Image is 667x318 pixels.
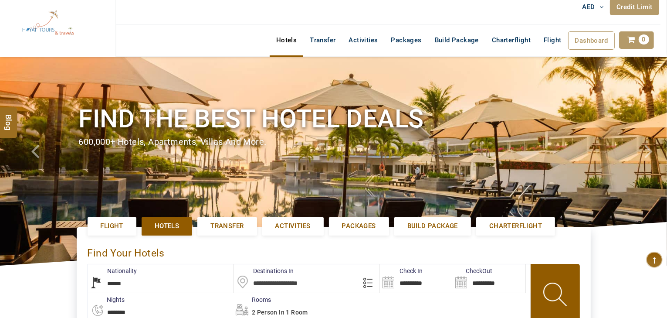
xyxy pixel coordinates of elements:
[88,267,137,275] label: Nationality
[234,267,294,275] label: Destinations In
[342,222,376,231] span: Packages
[342,31,385,49] a: Activities
[252,309,308,316] span: 2 Person in 1 Room
[275,222,311,231] span: Activities
[79,103,589,135] h1: Find the best hotel deals
[270,31,303,49] a: Hotels
[88,238,580,264] div: Find Your Hotels
[619,31,654,49] a: 0
[492,36,531,44] span: Charterflight
[453,267,492,275] label: CheckOut
[428,31,485,49] a: Build Package
[88,295,125,304] label: nights
[407,222,458,231] span: Build Package
[262,217,324,235] a: Activities
[380,267,423,275] label: Check In
[394,217,471,235] a: Build Package
[79,136,589,148] div: 600,000+ hotels, apartments, villas and more.
[88,217,136,235] a: Flight
[489,222,542,231] span: Charterflight
[476,217,555,235] a: Charterflight
[155,222,179,231] span: Hotels
[329,217,389,235] a: Packages
[303,31,342,49] a: Transfer
[142,217,192,235] a: Hotels
[537,31,568,40] a: Flight
[385,31,428,49] a: Packages
[232,295,271,304] label: Rooms
[101,222,123,231] span: Flight
[639,34,649,44] span: 0
[485,31,537,49] a: Charterflight
[210,222,244,231] span: Transfer
[197,217,257,235] a: Transfer
[380,264,453,293] input: Search
[544,36,561,44] span: Flight
[582,3,595,11] span: AED
[453,264,525,293] input: Search
[575,37,608,44] span: Dashboard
